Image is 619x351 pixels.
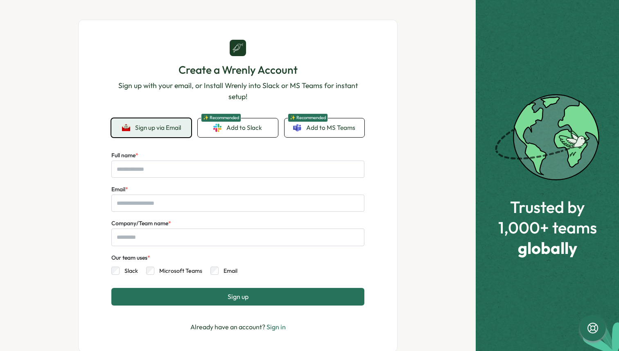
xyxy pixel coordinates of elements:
[111,288,364,305] button: Sign up
[111,254,150,263] div: Our team uses
[198,118,278,137] a: ✨ RecommendedAdd to Slack
[498,198,597,216] span: Trusted by
[111,151,138,160] label: Full name
[226,123,262,132] span: Add to Slack
[111,80,364,102] p: Sign up with your email, or Install Wrenly into Slack or MS Teams for instant setup!
[190,322,286,332] p: Already have an account?
[111,185,128,194] label: Email
[306,123,355,132] span: Add to MS Teams
[201,113,241,122] span: ✨ Recommended
[498,218,597,236] span: 1,000+ teams
[120,267,138,275] label: Slack
[111,63,364,77] h1: Create a Wrenly Account
[498,239,597,257] span: globally
[267,323,286,331] a: Sign in
[154,267,202,275] label: Microsoft Teams
[135,124,181,131] span: Sign up via Email
[228,293,249,300] span: Sign up
[219,267,237,275] label: Email
[111,219,171,228] label: Company/Team name
[285,118,364,137] a: ✨ RecommendedAdd to MS Teams
[288,113,328,122] span: ✨ Recommended
[111,118,191,137] button: Sign up via Email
